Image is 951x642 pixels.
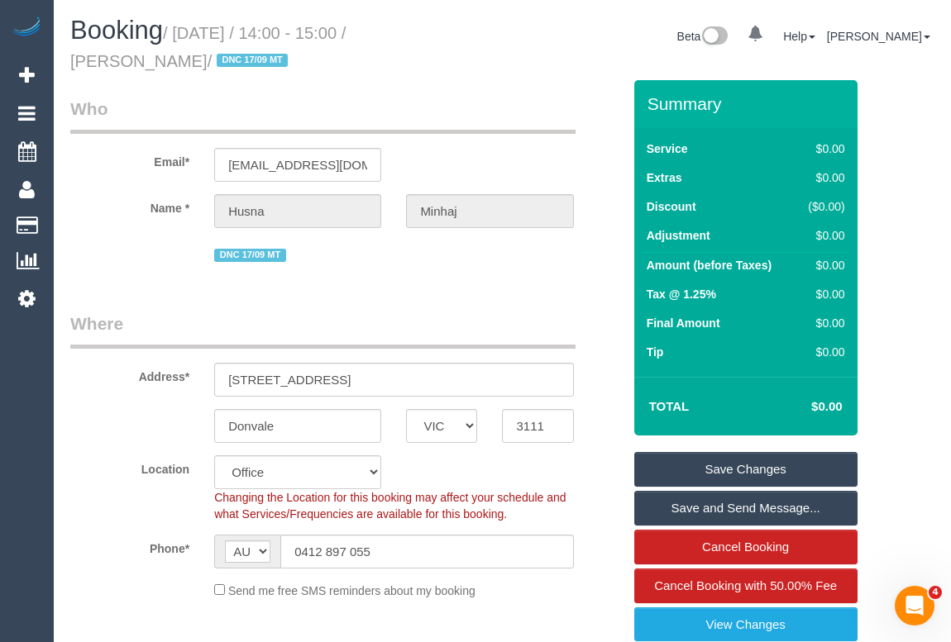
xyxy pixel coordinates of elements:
[214,491,566,521] span: Changing the Location for this booking may affect your schedule and what Services/Frequencies are...
[58,148,202,170] label: Email*
[895,586,934,625] iframe: Intercom live chat
[634,530,858,564] a: Cancel Booking
[783,30,815,43] a: Help
[280,535,573,568] input: Phone*
[649,399,690,413] strong: Total
[801,227,845,244] div: $0.00
[217,54,289,67] span: DNC 17/09 MT
[647,227,710,244] label: Adjustment
[801,286,845,302] div: $0.00
[58,363,202,385] label: Address*
[929,586,942,599] span: 4
[801,140,845,157] div: $0.00
[647,344,664,360] label: Tip
[647,257,772,273] label: Amount (before Taxes)
[70,97,576,134] legend: Who
[762,400,842,414] h4: $0.00
[208,52,294,70] span: /
[654,578,837,592] span: Cancel Booking with 50.00% Fee
[801,315,845,331] div: $0.00
[58,194,202,216] label: Name *
[801,198,845,215] div: ($0.00)
[214,409,381,443] input: Suburb*
[700,26,728,48] img: New interface
[406,194,573,228] input: Last Name*
[647,169,682,186] label: Extras
[70,24,346,70] small: / [DATE] / 14:00 - 15:00 / [PERSON_NAME]
[70,311,576,349] legend: Where
[827,30,930,43] a: [PERSON_NAME]
[214,249,286,262] span: DNC 17/09 MT
[801,169,845,186] div: $0.00
[502,409,573,443] input: Post Code*
[634,452,858,487] a: Save Changes
[801,257,845,273] div: $0.00
[647,315,720,331] label: Final Amount
[647,286,716,302] label: Tax @ 1.25%
[214,148,381,182] input: Email*
[634,607,858,642] a: View Changes
[634,568,858,603] a: Cancel Booking with 50.00% Fee
[647,198,696,215] label: Discount
[228,584,475,597] span: Send me free SMS reminders about my booking
[214,194,381,228] input: First Name*
[677,30,729,43] a: Beta
[70,16,163,45] span: Booking
[648,94,849,113] h3: Summary
[647,140,688,157] label: Service
[10,17,43,40] img: Automaid Logo
[58,535,202,557] label: Phone*
[801,344,845,360] div: $0.00
[58,455,202,478] label: Location
[634,491,858,525] a: Save and Send Message...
